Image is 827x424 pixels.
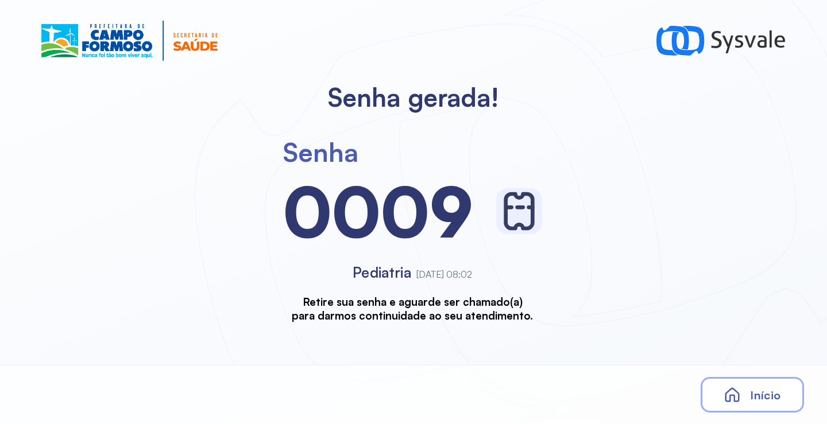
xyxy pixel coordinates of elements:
h3: Retire sua senha e aguarde ser chamado(a) para darmos continuidade ao seu atendimento. [292,295,533,322]
span: Pediatria [353,263,411,281]
img: Logotipo do estabelecimento [41,21,218,61]
span: [DATE] 08:02 [416,269,472,280]
span: Início [750,388,780,402]
h2: Senha gerada! [328,81,499,113]
div: Senha [283,136,358,168]
div: 0009 [283,168,473,254]
img: logo-sysvale.svg [656,21,786,61]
